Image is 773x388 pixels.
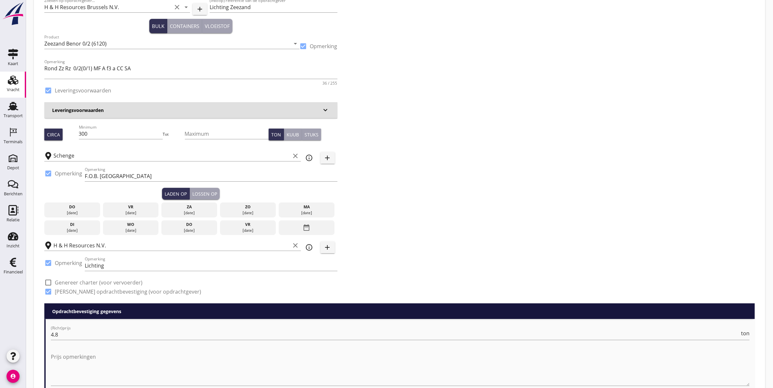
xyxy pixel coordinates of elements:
[163,210,216,216] div: [DATE]
[55,279,142,286] label: Genereer charter (voor vervoerder)
[51,329,740,340] input: (Richt)prijs
[292,40,300,48] i: arrow_drop_down
[47,131,60,138] div: Circa
[7,218,20,222] div: Relatie
[192,190,217,197] div: Lossen op
[8,62,18,66] div: Kaart
[55,87,111,94] label: Leveringsvoorwaarden
[1,2,25,26] img: logo-small.a267ee39.svg
[4,270,23,274] div: Financieel
[163,132,185,137] div: Tot
[310,43,337,49] label: Opmerking
[305,131,319,138] div: Stuks
[4,114,23,118] div: Transport
[284,129,302,140] button: Kuub
[190,188,220,200] button: Lossen op
[322,106,330,114] i: keyboard_arrow_down
[4,192,22,196] div: Berichten
[280,204,333,210] div: ma
[152,22,164,30] div: Bulk
[44,129,63,140] button: Circa
[7,244,20,248] div: Inzicht
[51,352,750,386] textarea: Prijs opmerkingen
[269,129,284,140] button: Ton
[46,222,98,228] div: di
[302,129,321,140] button: Stuks
[173,3,181,11] i: clear
[46,204,98,210] div: do
[202,19,232,33] button: Vloeistof
[55,170,82,177] label: Opmerking
[85,260,337,271] input: Opmerking
[210,2,337,12] input: (inkoop) referentie van de opdrachtgever
[105,204,157,210] div: vr
[162,188,190,200] button: Laden op
[167,19,202,33] button: Containers
[53,240,290,251] input: Losplaats
[105,228,157,233] div: [DATE]
[305,154,313,162] i: info_outline
[44,2,172,12] input: Zoeken op opdrachtgever...
[305,243,313,251] i: info_outline
[46,228,98,233] div: [DATE]
[7,166,19,170] div: Depot
[287,131,299,138] div: Kuub
[280,210,333,216] div: [DATE]
[79,129,163,139] input: Minimum
[44,63,337,79] textarea: Opmerking
[324,243,332,251] i: add
[105,210,157,216] div: [DATE]
[165,190,187,197] div: Laden op
[741,331,750,336] span: ton
[46,210,98,216] div: [DATE]
[53,151,290,161] input: Laadplaats
[52,107,322,114] h3: Leveringsvoorwaarden
[222,204,274,210] div: zo
[163,228,216,233] div: [DATE]
[4,140,22,144] div: Terminals
[105,222,157,228] div: wo
[85,171,337,181] input: Opmerking
[149,19,167,33] button: Bulk
[163,222,216,228] div: do
[205,22,230,30] div: Vloeistof
[182,3,190,11] i: arrow_drop_down
[324,154,332,162] i: add
[163,204,216,210] div: za
[271,131,281,138] div: Ton
[222,228,274,233] div: [DATE]
[7,370,20,383] i: account_circle
[292,242,300,249] i: clear
[196,5,204,13] i: add
[55,288,201,295] label: [PERSON_NAME] opdrachtbevestiging (voor opdrachtgever)
[170,22,199,30] div: Containers
[222,210,274,216] div: [DATE]
[44,38,290,49] input: Product
[323,81,337,85] div: 36 / 255
[185,129,269,139] input: Maximum
[7,88,20,92] div: Vracht
[55,260,82,266] label: Opmerking
[292,152,300,160] i: clear
[222,222,274,228] div: vr
[303,222,310,233] i: date_range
